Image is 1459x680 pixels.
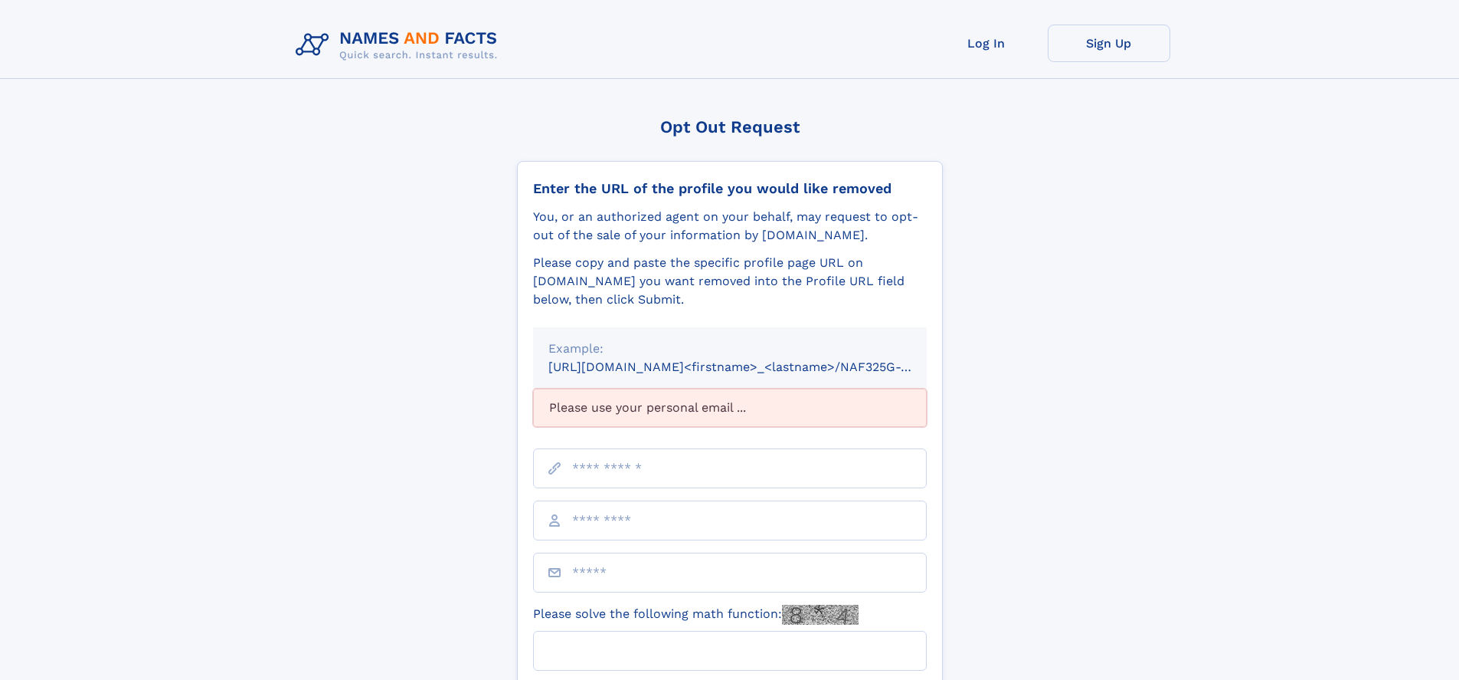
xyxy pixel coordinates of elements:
div: You, or an authorized agent on your behalf, may request to opt-out of the sale of your informatio... [533,208,927,245]
div: Please use your personal email ... [533,389,927,427]
a: Sign Up [1048,25,1170,62]
small: [URL][DOMAIN_NAME]<firstname>_<lastname>/NAF325G-xxxxxxxx [548,360,956,374]
div: Opt Out Request [517,117,943,136]
div: Example: [548,340,911,358]
a: Log In [925,25,1048,62]
img: Logo Names and Facts [290,25,510,66]
label: Please solve the following math function: [533,605,859,625]
div: Please copy and paste the specific profile page URL on [DOMAIN_NAME] you want removed into the Pr... [533,254,927,309]
div: Enter the URL of the profile you would like removed [533,180,927,197]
